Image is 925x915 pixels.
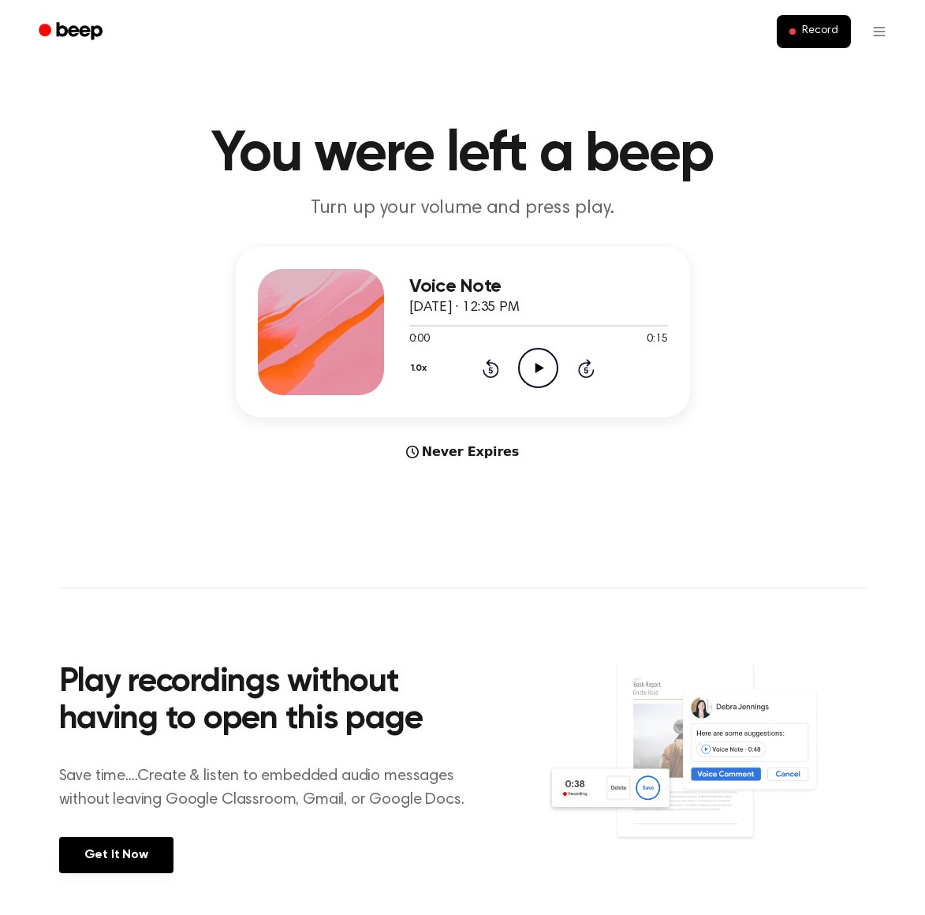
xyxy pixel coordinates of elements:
[777,15,850,48] button: Record
[802,24,837,39] span: Record
[236,443,690,461] div: Never Expires
[59,126,867,183] h1: You were left a beep
[546,659,866,872] img: Voice Comments on Docs and Recording Widget
[860,13,898,50] button: Open menu
[409,331,430,348] span: 0:00
[59,664,484,739] h2: Play recordings without having to open this page
[409,276,668,297] h3: Voice Note
[59,764,484,812] p: Save time....Create & listen to embedded audio messages without leaving Google Classroom, Gmail, ...
[28,17,117,47] a: Beep
[409,355,433,382] button: 1.0x
[160,196,766,222] p: Turn up your volume and press play.
[59,837,173,873] a: Get It Now
[409,301,520,315] span: [DATE] · 12:35 PM
[647,331,667,348] span: 0:15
